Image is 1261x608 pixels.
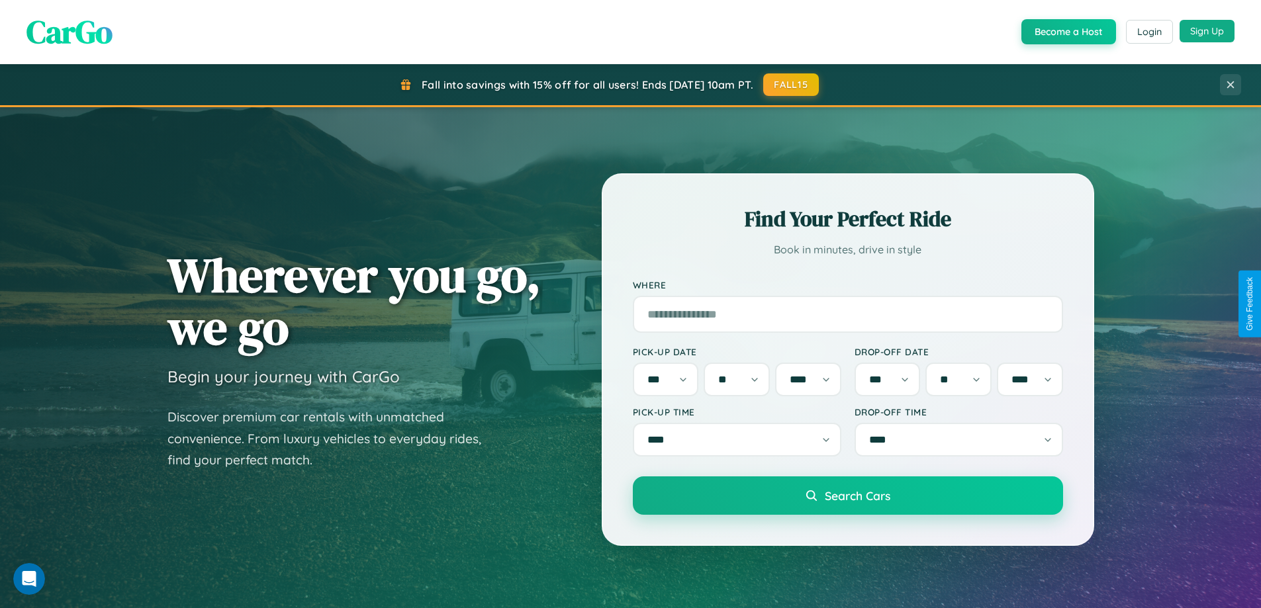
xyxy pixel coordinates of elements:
label: Drop-off Date [855,346,1063,357]
span: Fall into savings with 15% off for all users! Ends [DATE] 10am PT. [422,78,753,91]
h3: Begin your journey with CarGo [167,367,400,386]
label: Drop-off Time [855,406,1063,417]
button: Search Cars [633,476,1063,515]
label: Pick-up Date [633,346,841,357]
label: Where [633,279,1063,290]
button: Become a Host [1021,19,1116,44]
h1: Wherever you go, we go [167,249,541,353]
p: Discover premium car rentals with unmatched convenience. From luxury vehicles to everyday rides, ... [167,406,498,471]
p: Book in minutes, drive in style [633,240,1063,259]
span: CarGo [26,10,113,54]
iframe: Intercom live chat [13,563,45,595]
span: Search Cars [825,488,890,503]
div: Give Feedback [1245,277,1254,331]
button: FALL15 [763,73,819,96]
button: Sign Up [1180,20,1235,42]
label: Pick-up Time [633,406,841,417]
button: Login [1126,20,1173,44]
h2: Find Your Perfect Ride [633,204,1063,234]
